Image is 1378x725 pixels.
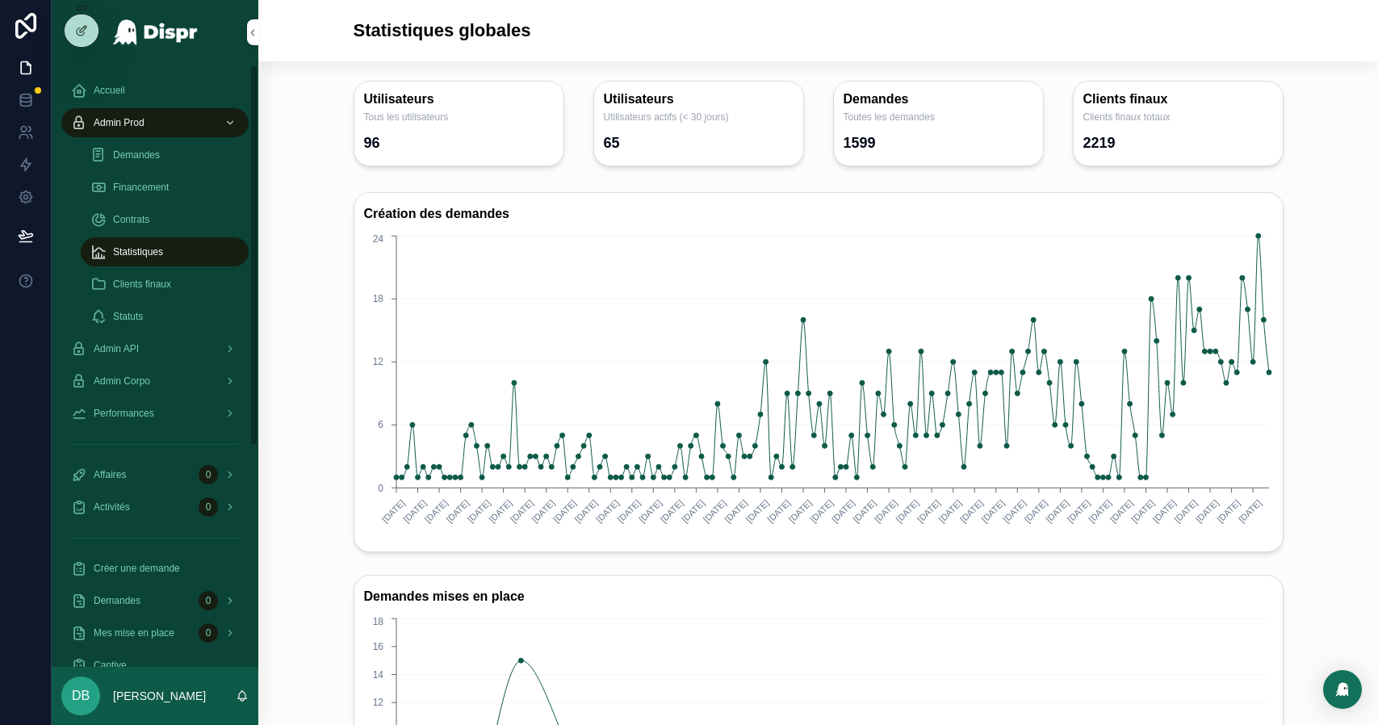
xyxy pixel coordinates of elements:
text: [DATE] [743,497,770,524]
a: Clients finaux [81,270,249,299]
tspan: 18 [372,293,383,304]
text: [DATE] [379,497,406,524]
img: App logo [112,19,199,45]
text: [DATE] [658,497,685,524]
span: Statistiques [113,245,163,258]
text: [DATE] [1150,497,1177,524]
text: [DATE] [551,497,577,524]
span: Admin API [94,342,139,355]
text: [DATE] [637,497,664,524]
text: [DATE] [958,497,985,524]
text: [DATE] [1193,497,1220,524]
span: Captive [94,659,127,672]
a: Mes mise en place0 [61,618,249,647]
span: Tous les utilisateurs [364,111,554,124]
h1: Statistiques globales [354,19,531,42]
a: Demandes0 [61,586,249,615]
span: Statuts [113,310,143,323]
text: [DATE] [508,497,534,524]
text: [DATE] [487,497,513,524]
text: [DATE] [594,497,621,524]
h3: Création des demandes [364,203,1273,225]
tspan: 12 [372,697,383,708]
a: Financement [81,173,249,202]
a: Statistiques [81,237,249,266]
text: [DATE] [530,497,556,524]
h3: Clients finaux [1083,91,1273,107]
span: Admin Corpo [94,375,150,388]
span: DB [72,686,90,706]
text: [DATE] [786,497,813,524]
text: [DATE] [915,497,941,524]
div: scrollable content [52,65,258,667]
div: 65 [604,130,620,156]
tspan: 16 [372,641,383,652]
text: [DATE] [894,497,920,524]
a: Demandes [81,140,249,170]
span: Créer une demande [94,562,180,575]
span: Demandes [94,594,140,607]
div: 0 [199,497,218,517]
a: Admin API [61,334,249,363]
div: 0 [199,623,218,643]
h3: Utilisateurs [364,91,554,107]
text: [DATE] [701,497,727,524]
div: chart [364,232,1273,542]
span: Clients finaux totaux [1083,111,1273,124]
text: [DATE] [615,497,642,524]
text: [DATE] [808,497,835,524]
tspan: 12 [372,356,383,367]
div: 2219 [1083,130,1116,156]
span: Accueil [94,84,125,97]
text: [DATE] [936,497,963,524]
span: Activités [94,501,130,513]
a: Admin Corpo [61,367,249,396]
span: Financement [113,181,169,194]
a: Performances [61,399,249,428]
tspan: 18 [372,616,383,627]
div: 1599 [844,130,876,156]
a: Captive [61,651,249,680]
text: [DATE] [1022,497,1049,524]
span: Performances [94,407,154,420]
text: [DATE] [1065,497,1091,524]
text: [DATE] [401,497,428,524]
span: Affaires [94,468,126,481]
span: Contrats [113,213,149,226]
text: [DATE] [765,497,792,524]
text: [DATE] [872,497,898,524]
h3: Demandes [844,91,1033,107]
a: Admin Prod [61,108,249,137]
a: Contrats [81,205,249,234]
tspan: 0 [378,483,383,494]
a: Affaires0 [61,460,249,489]
text: [DATE] [1172,497,1199,524]
text: [DATE] [1001,497,1028,524]
span: Demandes [113,149,160,161]
div: 0 [199,465,218,484]
text: [DATE] [422,497,449,524]
span: Utilisateurs actifs (< 30 jours) [604,111,794,124]
span: Mes mise en place [94,627,174,639]
text: [DATE] [979,497,1006,524]
p: [PERSON_NAME] [113,688,206,704]
tspan: 6 [378,419,383,430]
text: [DATE] [829,497,856,524]
text: [DATE] [1215,497,1242,524]
div: Open Intercom Messenger [1323,670,1362,709]
text: [DATE] [680,497,706,524]
text: [DATE] [1129,497,1156,524]
text: [DATE] [1108,497,1134,524]
a: Accueil [61,76,249,105]
text: [DATE] [1044,497,1070,524]
tspan: 14 [372,669,383,681]
a: Statuts [81,302,249,331]
text: [DATE] [1087,497,1113,524]
text: [DATE] [723,497,749,524]
span: Admin Prod [94,116,145,129]
h3: Utilisateurs [604,91,794,107]
text: [DATE] [1236,497,1263,524]
a: Activités0 [61,492,249,522]
a: Créer une demande [61,554,249,583]
text: [DATE] [851,497,877,524]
